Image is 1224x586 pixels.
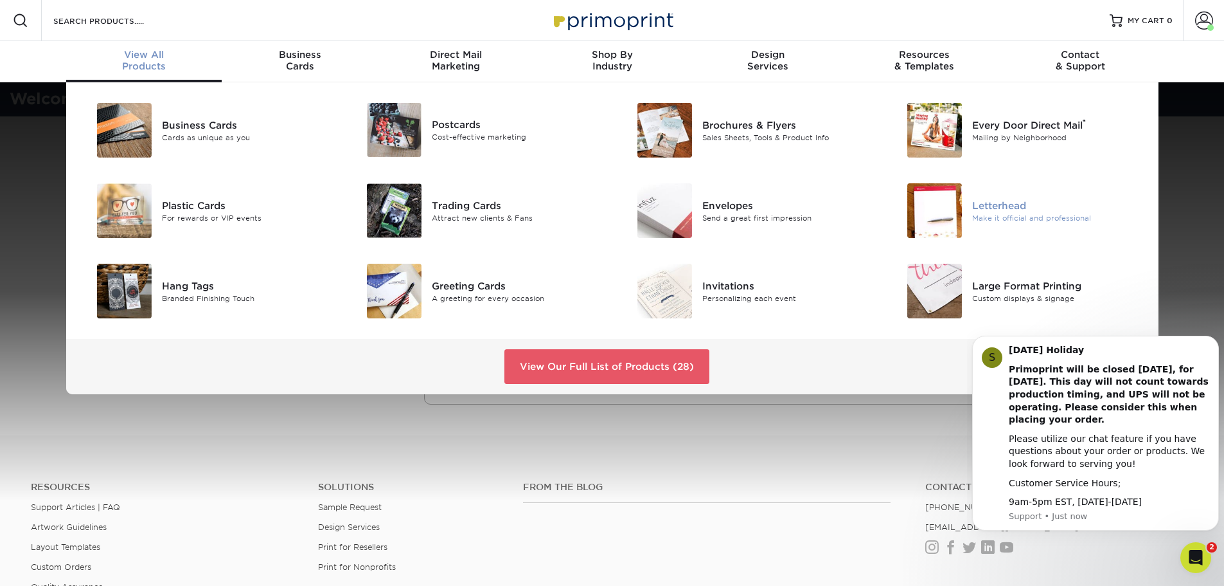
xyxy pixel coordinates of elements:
[31,522,107,532] a: Artwork Guidelines
[97,183,152,238] img: Plastic Cards
[367,103,421,157] img: Postcards
[97,103,152,158] img: Business Cards
[367,264,421,318] img: Greeting Cards
[1207,542,1217,553] span: 2
[351,178,603,243] a: Trading Cards Trading Cards Attract new clients & Fans
[846,49,1002,72] div: & Templates
[318,502,382,512] a: Sample Request
[432,118,602,132] div: Postcards
[1002,49,1158,72] div: & Support
[432,212,602,223] div: Attract new clients & Fans
[1180,542,1211,573] iframe: Intercom live chat
[82,98,333,163] a: Business Cards Business Cards Cards as unique as you
[1002,41,1158,82] a: Contact& Support
[548,6,677,34] img: Primoprint
[892,178,1143,243] a: Letterhead Letterhead Make it official and professional
[846,49,1002,60] span: Resources
[972,279,1142,293] div: Large Format Printing
[66,49,222,60] span: View All
[534,41,690,82] a: Shop ByIndustry
[972,293,1142,304] div: Custom displays & signage
[367,183,421,238] img: Trading Cards
[222,49,378,60] span: Business
[907,183,962,238] img: Letterhead
[222,41,378,82] a: BusinessCards
[925,522,1079,532] a: [EMAIL_ADDRESS][DOMAIN_NAME]
[162,132,332,143] div: Cards as unique as you
[162,279,332,293] div: Hang Tags
[622,259,873,324] a: Invitations Invitations Personalizing each event
[3,547,109,581] iframe: Google Customer Reviews
[31,542,100,552] a: Layout Templates
[318,542,387,552] a: Print for Resellers
[702,279,873,293] div: Invitations
[702,132,873,143] div: Sales Sheets, Tools & Product Info
[690,49,846,72] div: Services
[972,212,1142,223] div: Make it official and professional
[972,118,1142,132] div: Every Door Direct Mail
[66,41,222,82] a: View AllProducts
[66,49,222,72] div: Products
[972,132,1142,143] div: Mailing by Neighborhood
[432,132,602,143] div: Cost-effective marketing
[52,13,177,28] input: SEARCH PRODUCTS.....
[702,118,873,132] div: Brochures & Flyers
[690,49,846,60] span: Design
[162,118,332,132] div: Business Cards
[637,103,692,158] img: Brochures & Flyers
[162,212,332,223] div: For rewards or VIP events
[534,49,690,60] span: Shop By
[1083,118,1086,127] sup: ®
[846,41,1002,82] a: Resources& Templates
[892,98,1143,163] a: Every Door Direct Mail Every Door Direct Mail® Mailing by Neighborhood
[31,502,120,512] a: Support Articles | FAQ
[892,259,1143,324] a: Large Format Printing Large Format Printing Custom displays & signage
[432,198,602,212] div: Trading Cards
[972,198,1142,212] div: Letterhead
[222,49,378,72] div: Cards
[82,259,333,324] a: Hang Tags Hang Tags Branded Finishing Touch
[432,293,602,304] div: A greeting for every occasion
[378,49,534,72] div: Marketing
[504,349,709,384] a: View Our Full List of Products (28)
[162,198,332,212] div: Plastic Cards
[702,293,873,304] div: Personalizing each event
[1128,15,1164,26] span: MY CART
[702,198,873,212] div: Envelopes
[318,522,380,532] a: Design Services
[82,178,333,243] a: Plastic Cards Plastic Cards For rewards or VIP events
[534,49,690,72] div: Industry
[1002,49,1158,60] span: Contact
[378,41,534,82] a: Direct MailMarketing
[351,98,603,162] a: Postcards Postcards Cost-effective marketing
[637,264,692,318] img: Invitations
[622,178,873,243] a: Envelopes Envelopes Send a great first impression
[351,259,603,324] a: Greeting Cards Greeting Cards A greeting for every occasion
[378,49,534,60] span: Direct Mail
[702,212,873,223] div: Send a great first impression
[690,41,846,82] a: DesignServices
[925,502,1005,512] a: [PHONE_NUMBER]
[967,316,1224,551] iframe: Intercom notifications message
[97,264,152,318] img: Hang Tags
[637,183,692,238] img: Envelopes
[622,98,873,163] a: Brochures & Flyers Brochures & Flyers Sales Sheets, Tools & Product Info
[1167,16,1173,25] span: 0
[432,279,602,293] div: Greeting Cards
[162,293,332,304] div: Branded Finishing Touch
[907,264,962,318] img: Large Format Printing
[318,562,396,572] a: Print for Nonprofits
[907,103,962,158] img: Every Door Direct Mail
